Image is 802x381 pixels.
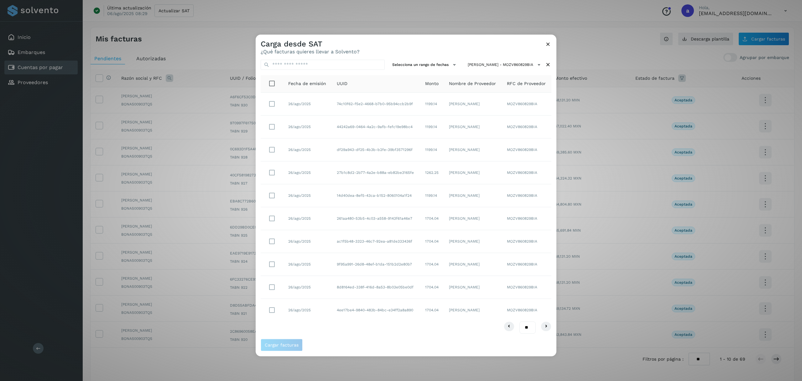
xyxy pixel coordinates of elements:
td: 14d40dea-8ef5-43ca-b152-8060104a1f24 [332,184,420,207]
td: [PERSON_NAME] [444,207,502,230]
td: 1262.25 [420,161,444,184]
td: [PERSON_NAME] [444,184,502,207]
td: [PERSON_NAME] [444,138,502,161]
td: 26/ago/2025 [283,230,332,253]
td: 27b1c8d2-2b77-4a2e-b88a-eb82be3165fe [332,161,420,184]
td: MOZV860829BIA [502,115,551,138]
td: 26/ago/2025 [283,299,332,321]
p: ¿Qué facturas quieres llevar a Solvento? [261,49,360,55]
td: 1199.14 [420,138,444,161]
td: [PERSON_NAME] [444,253,502,276]
td: MOZV860829BIA [502,184,551,207]
td: 1704.04 [420,253,444,276]
td: MOZV860829BIA [502,253,551,276]
td: 26/ago/2025 [283,115,332,138]
td: MOZV860829BIA [502,230,551,253]
td: 26/ago/2025 [283,253,332,276]
td: 26/ago/2025 [283,138,332,161]
td: 261aa480-53b5-4c03-a558-9143f61a46e7 [332,207,420,230]
td: 1704.04 [420,276,444,299]
td: [PERSON_NAME] [444,230,502,253]
td: [PERSON_NAME] [444,161,502,184]
td: 26/ago/2025 [283,93,332,115]
h3: Carga desde SAT [261,40,360,49]
button: Selecciona un rango de fechas [390,60,460,70]
td: 8d8164ed-338f-416d-8a53-8b03e05be0df [332,276,420,299]
td: [PERSON_NAME] [444,299,502,321]
td: MOZV860829BIA [502,207,551,230]
span: Monto [425,80,439,87]
td: 74c10f62-f5e2-4668-b7b0-95b94ccb2b9f [332,93,420,115]
td: 1704.04 [420,207,444,230]
td: 1704.04 [420,299,444,321]
td: MOZV860829BIA [502,276,551,299]
td: MOZV860829BIA [502,299,551,321]
td: 1199.14 [420,184,444,207]
td: 44242a69-0464-4a2c-9afb-fefc19e98bc4 [332,115,420,138]
span: Cargar facturas [265,343,299,347]
td: 1199.14 [420,115,444,138]
button: [PERSON_NAME] - MOZV860829BIA [465,60,545,70]
td: 26/ago/2025 [283,161,332,184]
td: 4ee17be4-9840-483b-84bc-e34ff2a8a890 [332,299,420,321]
td: ac1f5b48-3323-46c7-92ea-a81de333436f [332,230,420,253]
td: [PERSON_NAME] [444,115,502,138]
td: MOZV860829BIA [502,161,551,184]
td: 1199.14 [420,93,444,115]
td: 26/ago/2025 [283,207,332,230]
td: [PERSON_NAME] [444,276,502,299]
td: MOZV860829BIA [502,138,551,161]
td: 26/ago/2025 [283,184,332,207]
td: [PERSON_NAME] [444,93,502,115]
td: 1704.04 [420,230,444,253]
span: Fecha de emisión [288,80,326,87]
span: UUID [337,80,347,87]
span: RFC de Proveedor [507,80,546,87]
td: df29a943-df25-4b3b-b2fe-39bf3571296f [332,138,420,161]
button: Cargar facturas [261,339,303,351]
span: Nombre de Proveedor [449,80,496,87]
td: 26/ago/2025 [283,276,332,299]
td: MOZV860829BIA [502,93,551,115]
td: 9f95a991-26d8-48ef-b1da-151b2d2e80b7 [332,253,420,276]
